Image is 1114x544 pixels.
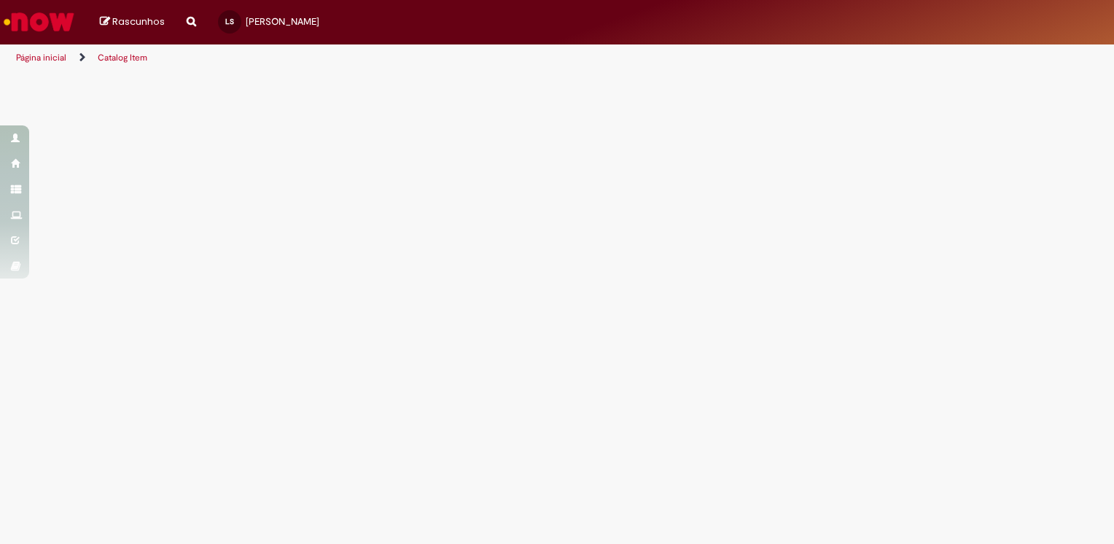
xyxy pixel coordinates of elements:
a: Página inicial [16,52,66,63]
a: Catalog Item [98,52,147,63]
img: ServiceNow [1,7,77,36]
span: Rascunhos [112,15,165,28]
span: [PERSON_NAME] [246,15,319,28]
ul: Trilhas de página [11,44,732,71]
span: LS [225,17,234,26]
a: Rascunhos [100,15,165,29]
